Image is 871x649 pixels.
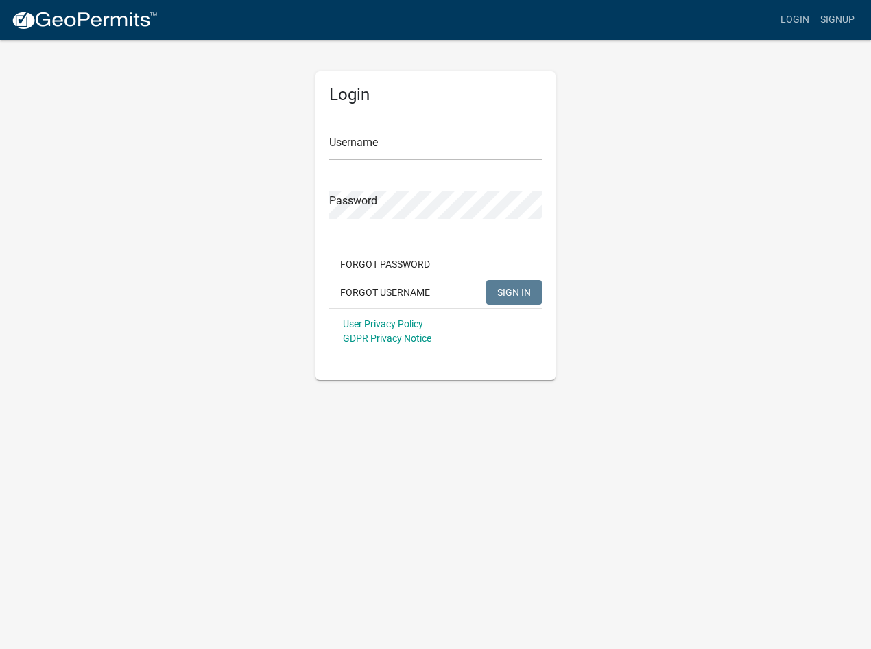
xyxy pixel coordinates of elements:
[343,333,431,344] a: GDPR Privacy Notice
[329,280,441,305] button: Forgot Username
[329,85,542,105] h5: Login
[815,7,860,33] a: Signup
[343,318,423,329] a: User Privacy Policy
[486,280,542,305] button: SIGN IN
[497,286,531,297] span: SIGN IN
[329,252,441,276] button: Forgot Password
[775,7,815,33] a: Login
